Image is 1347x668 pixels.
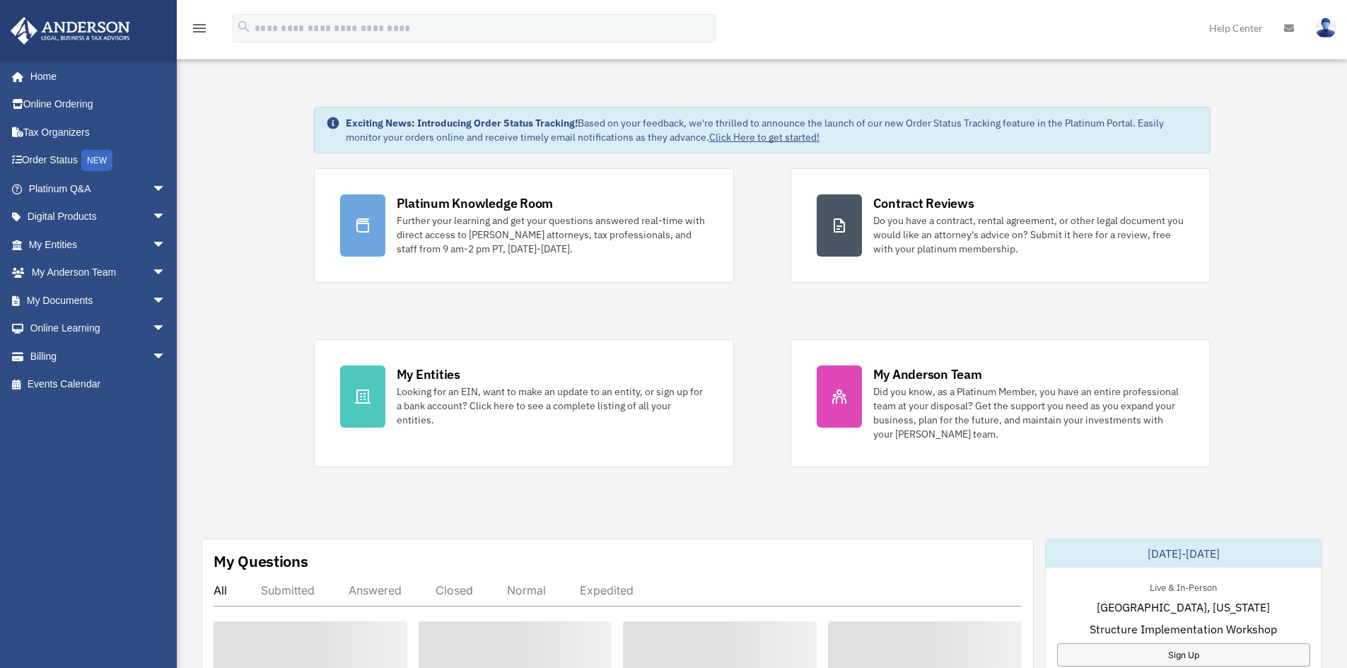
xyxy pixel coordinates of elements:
[6,17,134,45] img: Anderson Advisors Platinum Portal
[152,286,180,315] span: arrow_drop_down
[236,19,252,35] i: search
[791,168,1211,283] a: Contract Reviews Do you have a contract, rental agreement, or other legal document you would like...
[873,385,1184,441] div: Did you know, as a Platinum Member, you have an entire professional team at your disposal? Get th...
[81,150,112,171] div: NEW
[709,131,820,143] a: Click Here to get started!
[152,259,180,288] span: arrow_drop_down
[873,213,1184,256] div: Do you have a contract, rental agreement, or other legal document you would like an attorney's ad...
[10,230,187,259] a: My Entitiesarrow_drop_down
[314,168,734,283] a: Platinum Knowledge Room Further your learning and get your questions answered real-time with dire...
[1097,599,1270,616] span: [GEOGRAPHIC_DATA], [US_STATE]
[152,175,180,204] span: arrow_drop_down
[873,194,974,212] div: Contract Reviews
[314,339,734,467] a: My Entities Looking for an EIN, want to make an update to an entity, or sign up for a bank accoun...
[10,315,187,343] a: Online Learningarrow_drop_down
[214,551,308,572] div: My Questions
[507,583,546,597] div: Normal
[10,203,187,231] a: Digital Productsarrow_drop_down
[152,203,180,232] span: arrow_drop_down
[10,259,187,287] a: My Anderson Teamarrow_drop_down
[346,117,578,129] strong: Exciting News: Introducing Order Status Tracking!
[397,365,460,383] div: My Entities
[1315,18,1336,38] img: User Pic
[10,370,187,399] a: Events Calendar
[346,116,1199,144] div: Based on your feedback, we're thrilled to announce the launch of our new Order Status Tracking fe...
[10,286,187,315] a: My Documentsarrow_drop_down
[10,90,187,119] a: Online Ordering
[873,365,982,383] div: My Anderson Team
[191,25,208,37] a: menu
[214,583,227,597] div: All
[791,339,1211,467] a: My Anderson Team Did you know, as a Platinum Member, you have an entire professional team at your...
[397,213,708,256] div: Further your learning and get your questions answered real-time with direct access to [PERSON_NAM...
[580,583,634,597] div: Expedited
[349,583,402,597] div: Answered
[10,62,180,90] a: Home
[152,315,180,344] span: arrow_drop_down
[261,583,315,597] div: Submitted
[152,230,180,259] span: arrow_drop_down
[1057,643,1310,667] a: Sign Up
[10,175,187,203] a: Platinum Q&Aarrow_drop_down
[152,342,180,371] span: arrow_drop_down
[1090,621,1277,638] span: Structure Implementation Workshop
[10,146,187,175] a: Order StatusNEW
[1138,579,1228,594] div: Live & In-Person
[397,385,708,427] div: Looking for an EIN, want to make an update to an entity, or sign up for a bank account? Click her...
[10,118,187,146] a: Tax Organizers
[1046,539,1322,568] div: [DATE]-[DATE]
[10,342,187,370] a: Billingarrow_drop_down
[191,20,208,37] i: menu
[397,194,554,212] div: Platinum Knowledge Room
[436,583,473,597] div: Closed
